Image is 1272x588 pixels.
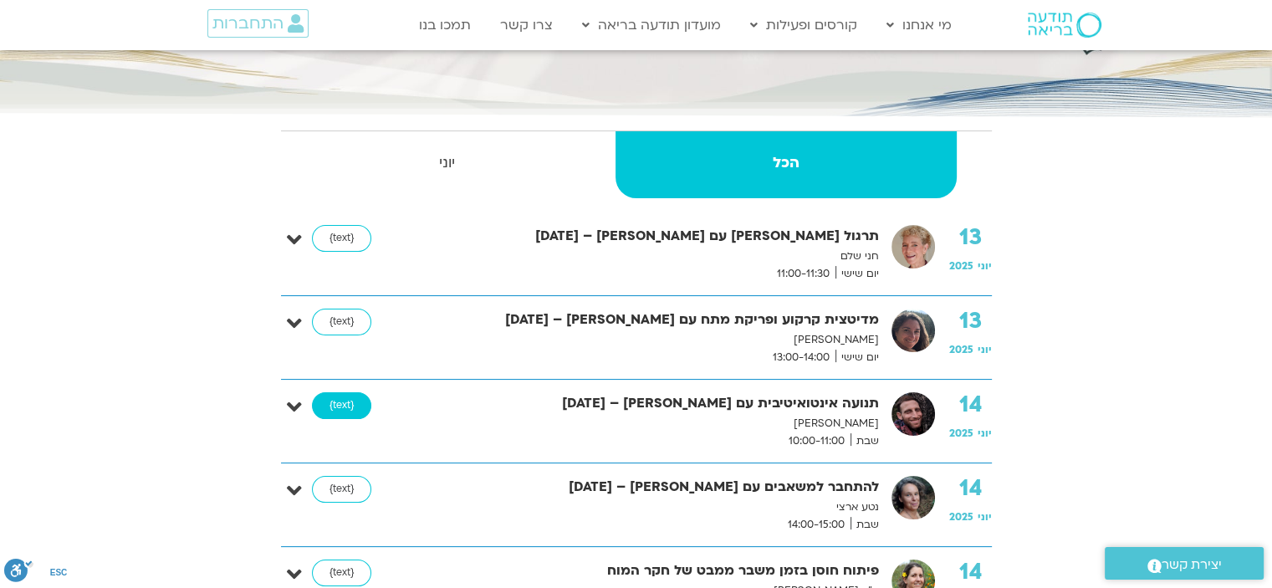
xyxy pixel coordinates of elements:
[978,343,992,356] span: יוני
[312,476,371,503] a: {text}
[1162,554,1222,576] span: יצירת קשר
[949,560,992,585] strong: 14
[283,151,613,176] strong: יוני
[440,476,879,499] strong: להתחבר למשאבים עם [PERSON_NAME] – [DATE]
[783,432,851,450] span: 10:00-11:00
[949,225,992,250] strong: 13
[835,265,879,283] span: יום שישי
[949,510,973,524] span: 2025
[1028,13,1101,38] img: תודעה בריאה
[878,9,960,41] a: מי אנחנו
[207,9,309,38] a: התחברות
[312,309,371,335] a: {text}
[440,331,879,349] p: [PERSON_NAME]
[312,225,371,252] a: {text}
[978,259,992,273] span: יוני
[616,151,957,176] strong: הכל
[440,499,879,516] p: נטע ארצי
[440,392,879,415] strong: תנועה אינטואיטיבית עם [PERSON_NAME] – [DATE]
[283,131,613,198] a: יוני
[616,131,957,198] a: הכל
[574,9,729,41] a: מועדון תודעה בריאה
[949,259,973,273] span: 2025
[949,427,973,440] span: 2025
[440,560,879,582] strong: פיתוח חוסן בזמן משבר ממבט של חקר המוח
[771,265,835,283] span: 11:00-11:30
[851,516,879,534] span: שבת
[440,225,879,248] strong: תרגול [PERSON_NAME] עם [PERSON_NAME] – [DATE]
[492,9,561,41] a: צרו קשר
[949,343,973,356] span: 2025
[978,427,992,440] span: יוני
[312,560,371,586] a: {text}
[782,516,851,534] span: 14:00-15:00
[978,510,992,524] span: יוני
[312,392,371,419] a: {text}
[440,309,879,331] strong: מדיטצית קרקוע ופריקת מתח עם [PERSON_NAME] – [DATE]
[949,309,992,334] strong: 13
[835,349,879,366] span: יום שישי
[767,349,835,366] span: 13:00-14:00
[411,9,479,41] a: תמכו בנו
[440,415,879,432] p: [PERSON_NAME]
[1105,547,1264,580] a: יצירת קשר
[440,248,879,265] p: חני שלם
[949,392,992,417] strong: 14
[742,9,866,41] a: קורסים ופעילות
[851,432,879,450] span: שבת
[212,14,284,33] span: התחברות
[949,476,992,501] strong: 14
